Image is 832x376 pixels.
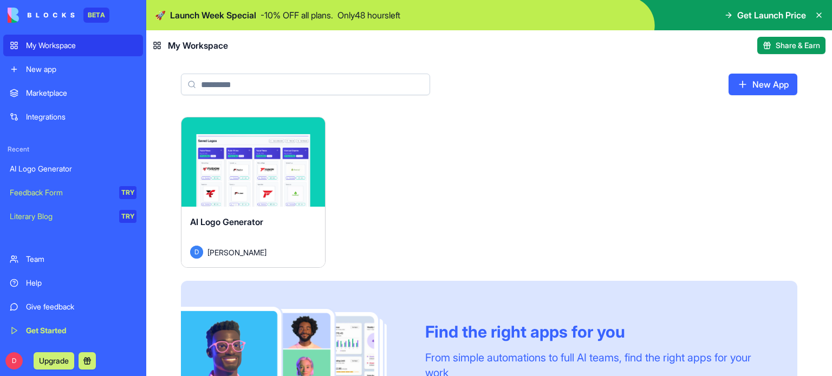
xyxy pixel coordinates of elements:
div: Team [26,254,136,265]
span: [PERSON_NAME] [207,247,266,258]
a: Get Started [3,320,143,341]
div: Give feedback [26,301,136,312]
span: AI Logo Generator [190,216,263,227]
a: My Workspace [3,35,143,56]
button: Share & Earn [757,37,825,54]
a: Integrations [3,106,143,128]
p: - 10 % OFF all plans. [261,9,333,22]
a: Marketplace [3,82,143,104]
span: Launch Week Special [170,9,256,22]
div: Get Started [26,325,136,336]
div: Help [26,278,136,288]
div: Marketplace [26,88,136,98]
div: TRY [119,210,136,223]
a: Feedback FormTRY [3,182,143,203]
div: New app [26,64,136,75]
div: Literary Blog [10,211,112,222]
button: Upgrade [34,352,74,370]
div: My Workspace [26,40,136,51]
a: Literary BlogTRY [3,206,143,227]
span: Recent [3,145,143,154]
span: D [5,352,23,370]
a: Help [3,272,143,294]
div: AI Logo Generator [10,163,136,174]
a: Team [3,248,143,270]
div: Find the right apps for you [425,322,771,341]
a: AI Logo Generator [3,158,143,180]
span: Share & Earn [776,40,820,51]
div: Integrations [26,111,136,122]
div: BETA [83,8,109,23]
span: Get Launch Price [737,9,806,22]
div: TRY [119,186,136,199]
a: BETA [8,8,109,23]
a: New App [729,74,797,95]
div: Feedback Form [10,187,112,198]
p: Only 48 hours left [337,9,400,22]
span: D [190,246,203,259]
a: AI Logo GeneratorD[PERSON_NAME] [181,117,326,268]
span: My Workspace [168,39,228,52]
span: 🚀 [155,9,166,22]
img: logo [8,8,75,23]
a: Give feedback [3,296,143,318]
a: Upgrade [34,355,74,366]
a: New app [3,58,143,80]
